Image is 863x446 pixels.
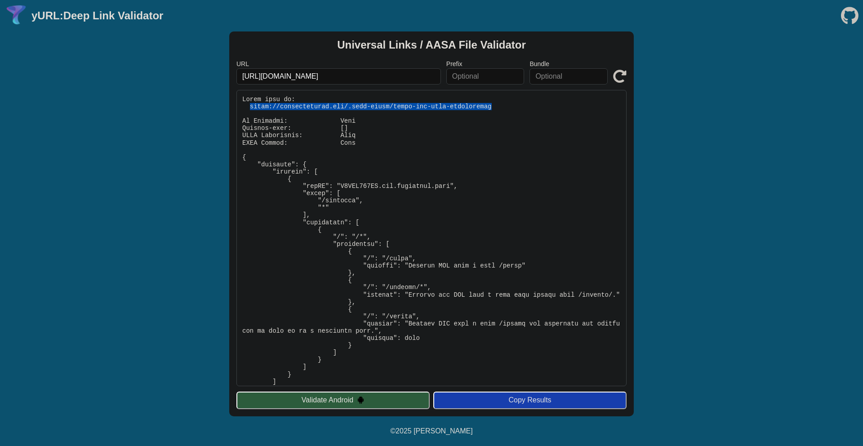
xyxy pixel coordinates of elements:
[31,9,163,22] a: yURL:Deep Link Validator
[236,90,627,386] pre: Lorem ipsu do: sitam://consecteturad.eli/.sedd-eiusm/tempo-inc-utla-etdoloremag Al Enimadmi: Veni...
[438,396,622,404] div: Copy Results
[357,396,365,404] img: droidIcon.svg
[4,4,28,27] img: yURL Logo
[446,60,525,67] label: Prefix
[236,60,441,67] label: URL
[236,392,430,409] button: Validate Android
[414,427,473,435] a: Michael Ibragimchayev's Personal Site
[529,68,608,85] input: Optional
[390,416,472,446] footer: ©
[529,60,608,67] label: Bundle
[433,392,627,409] button: Copy Results
[446,68,525,85] input: Optional
[337,39,526,51] h2: Universal Links / AASA File Validator
[396,427,412,435] span: 2025
[236,68,441,85] input: Required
